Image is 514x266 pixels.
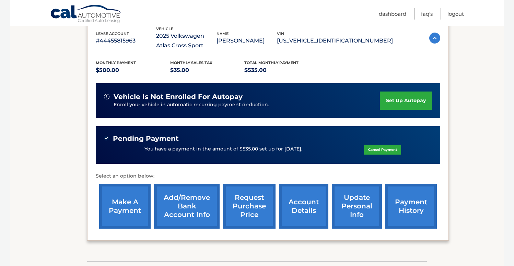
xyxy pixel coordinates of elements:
[279,184,328,229] a: account details
[96,172,440,180] p: Select an option below:
[96,60,136,65] span: Monthly Payment
[364,145,401,155] a: Cancel Payment
[96,65,170,75] p: $500.00
[156,26,173,31] span: vehicle
[113,134,179,143] span: Pending Payment
[170,65,245,75] p: $35.00
[156,31,217,50] p: 2025 Volkswagen Atlas Cross Sport
[385,184,437,229] a: payment history
[421,8,433,20] a: FAQ's
[429,33,440,44] img: accordion-active.svg
[96,31,129,36] span: lease account
[277,31,284,36] span: vin
[277,36,393,46] p: [US_VEHICLE_IDENTIFICATION_NUMBER]
[244,65,319,75] p: $535.00
[217,36,277,46] p: [PERSON_NAME]
[96,36,156,46] p: #44455815963
[114,93,243,101] span: vehicle is not enrolled for autopay
[223,184,276,229] a: request purchase price
[379,8,406,20] a: Dashboard
[217,31,229,36] span: name
[114,101,380,109] p: Enroll your vehicle in automatic recurring payment deduction.
[154,184,220,229] a: Add/Remove bank account info
[104,136,109,141] img: check-green.svg
[244,60,299,65] span: Total Monthly Payment
[332,184,382,229] a: update personal info
[447,8,464,20] a: Logout
[170,60,212,65] span: Monthly sales Tax
[380,92,432,110] a: set up autopay
[99,184,151,229] a: make a payment
[144,145,302,153] p: You have a payment in the amount of $535.00 set up for [DATE].
[50,4,122,24] a: Cal Automotive
[104,94,109,99] img: alert-white.svg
